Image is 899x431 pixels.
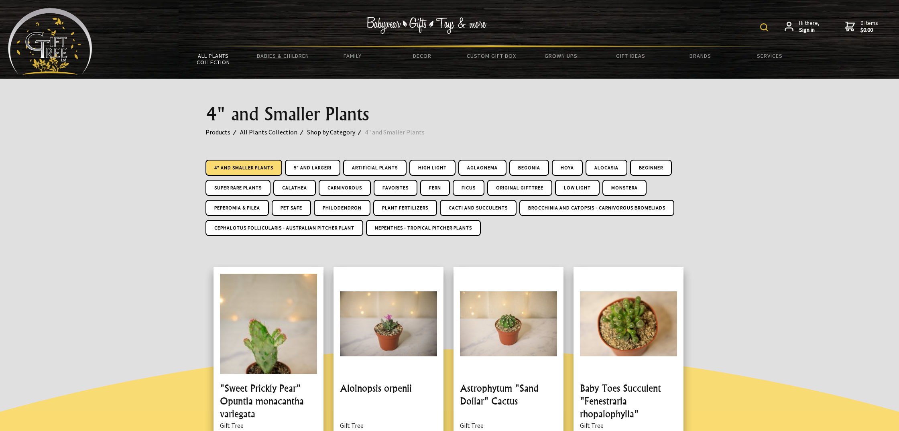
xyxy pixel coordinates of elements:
[630,160,672,176] a: Beginner
[285,160,340,176] a: 5" and Larger!
[555,180,600,196] a: Low Light
[735,47,805,64] a: Services
[205,127,240,137] a: Products
[409,160,456,176] a: High Light
[440,200,517,216] a: Cacti and Succulents
[799,20,820,34] span: Hi there,
[458,160,506,176] a: Aglaonema
[248,47,317,64] a: Babies & Children
[519,200,674,216] a: Brocchinia And Catopsis - Carnivorous Bromeliads
[314,200,370,216] a: Philodendron
[785,20,820,34] a: Hi there,Sign in
[318,47,387,64] a: Family
[860,19,878,34] span: 0 items
[487,180,552,196] a: Original GiftTree
[420,180,450,196] a: Fern
[240,127,307,137] a: All Plants Collection
[273,180,316,196] a: Calathea
[319,180,371,196] a: Carnivorous
[387,47,457,64] a: Decor
[373,200,437,216] a: Plant Fertilizers
[845,20,878,34] a: 0 items$0.00
[374,180,417,196] a: Favorites
[366,17,486,34] img: Babywear - Gifts - Toys & more
[552,160,583,176] a: Hoya
[509,160,549,176] a: Begonia
[596,47,665,64] a: Gift Ideas
[586,160,627,176] a: Alocasia
[272,200,311,216] a: Pet Safe
[205,180,271,196] a: Super Rare Plants
[365,127,434,137] a: 4" and Smaller Plants
[205,200,269,216] a: Peperomia & Pilea
[179,47,248,71] a: All Plants Collection
[205,160,282,176] a: 4" and Smaller Plants
[205,104,694,124] h1: 4" and Smaller Plants
[860,26,878,34] strong: $0.00
[665,47,735,64] a: Brands
[8,8,92,75] img: Babyware - Gifts - Toys and more...
[366,220,481,236] a: Nepenthes - Tropical Pitcher Plants
[205,220,363,236] a: Cephalotus Follicularis - Australian Pitcher Plant
[343,160,407,176] a: Artificial Plants
[527,47,596,64] a: Grown Ups
[799,26,820,34] strong: Sign in
[307,127,365,137] a: Shop by Category
[602,180,647,196] a: Monstera
[760,23,768,31] img: product search
[457,47,526,64] a: Custom Gift Box
[453,180,484,196] a: Ficus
